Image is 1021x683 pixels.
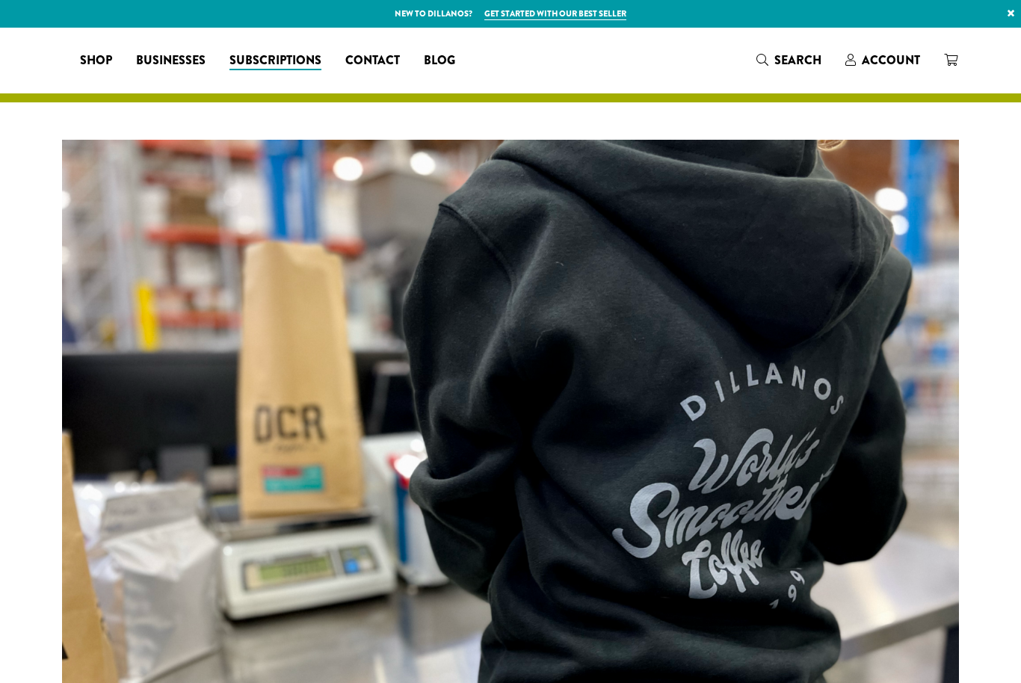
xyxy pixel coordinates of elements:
[80,52,112,70] span: Shop
[68,49,124,72] a: Shop
[136,52,206,70] span: Businesses
[862,52,920,69] span: Account
[229,52,321,70] span: Subscriptions
[774,52,821,69] span: Search
[744,48,833,72] a: Search
[424,52,455,70] span: Blog
[345,52,400,70] span: Contact
[484,7,626,20] a: Get started with our best seller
